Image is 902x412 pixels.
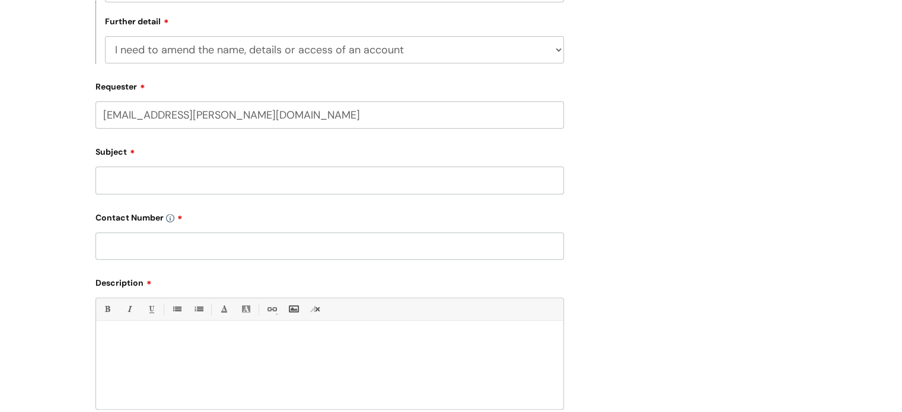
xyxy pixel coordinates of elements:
[122,302,136,317] a: Italic (Ctrl-I)
[95,274,564,288] label: Description
[169,302,184,317] a: • Unordered List (Ctrl-Shift-7)
[105,15,169,27] label: Further detail
[166,214,174,222] img: info-icon.svg
[216,302,231,317] a: Font Color
[95,143,564,157] label: Subject
[95,209,564,223] label: Contact Number
[191,302,206,317] a: 1. Ordered List (Ctrl-Shift-8)
[238,302,253,317] a: Back Color
[144,302,158,317] a: Underline(Ctrl-U)
[95,101,564,129] input: Email
[308,302,323,317] a: Remove formatting (Ctrl-\)
[100,302,114,317] a: Bold (Ctrl-B)
[286,302,301,317] a: Insert Image...
[264,302,279,317] a: Link
[95,78,564,92] label: Requester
